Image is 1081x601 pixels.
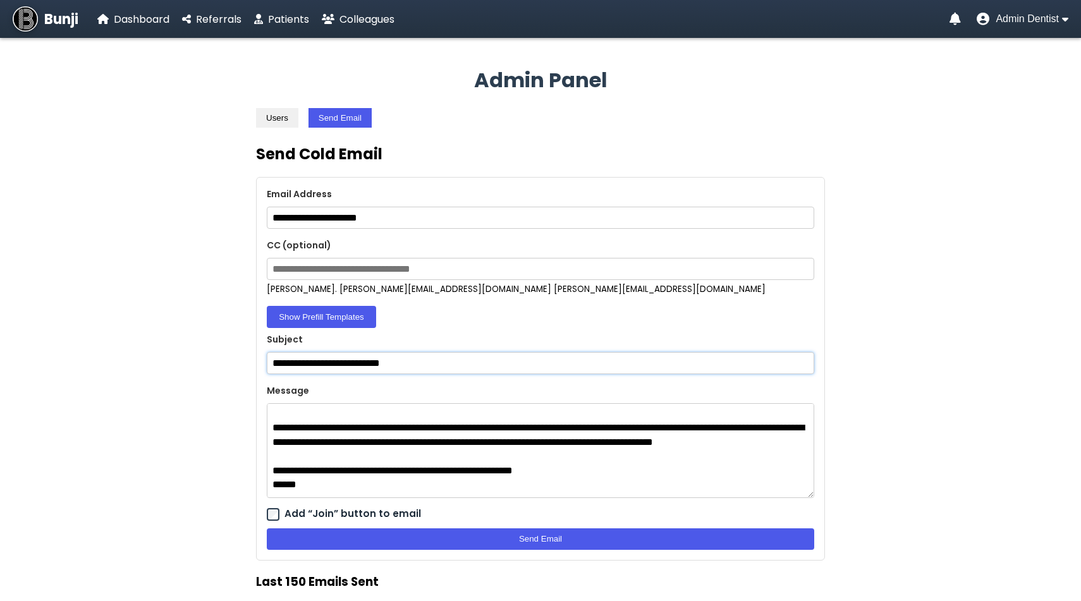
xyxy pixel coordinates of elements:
[322,11,394,27] a: Colleagues
[256,573,825,591] h3: Last 150 Emails Sent
[267,528,814,550] button: Send Email
[267,188,814,201] label: Email Address
[44,9,78,30] span: Bunji
[256,143,825,165] h2: Send Cold Email
[339,12,394,27] span: Colleagues
[267,239,814,252] label: CC (optional)
[977,13,1068,25] button: User menu
[256,65,825,95] h2: Admin Panel
[196,12,241,27] span: Referrals
[13,6,78,32] a: Bunji
[182,11,241,27] a: Referrals
[13,6,38,32] img: Bunji Dental Referral Management
[267,306,376,327] button: Show Prefill Templates
[284,508,814,519] label: Add “Join” button to email
[267,384,814,398] label: Message
[114,12,169,27] span: Dashboard
[268,12,309,27] span: Patients
[256,108,298,128] button: Users
[996,13,1059,25] span: Admin Dentist
[267,283,814,296] small: [PERSON_NAME]. [PERSON_NAME][EMAIL_ADDRESS][DOMAIN_NAME] [PERSON_NAME][EMAIL_ADDRESS][DOMAIN_NAME]
[254,11,309,27] a: Patients
[267,333,814,346] label: Subject
[308,108,372,128] button: Send Email
[97,11,169,27] a: Dashboard
[950,13,961,25] a: Notifications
